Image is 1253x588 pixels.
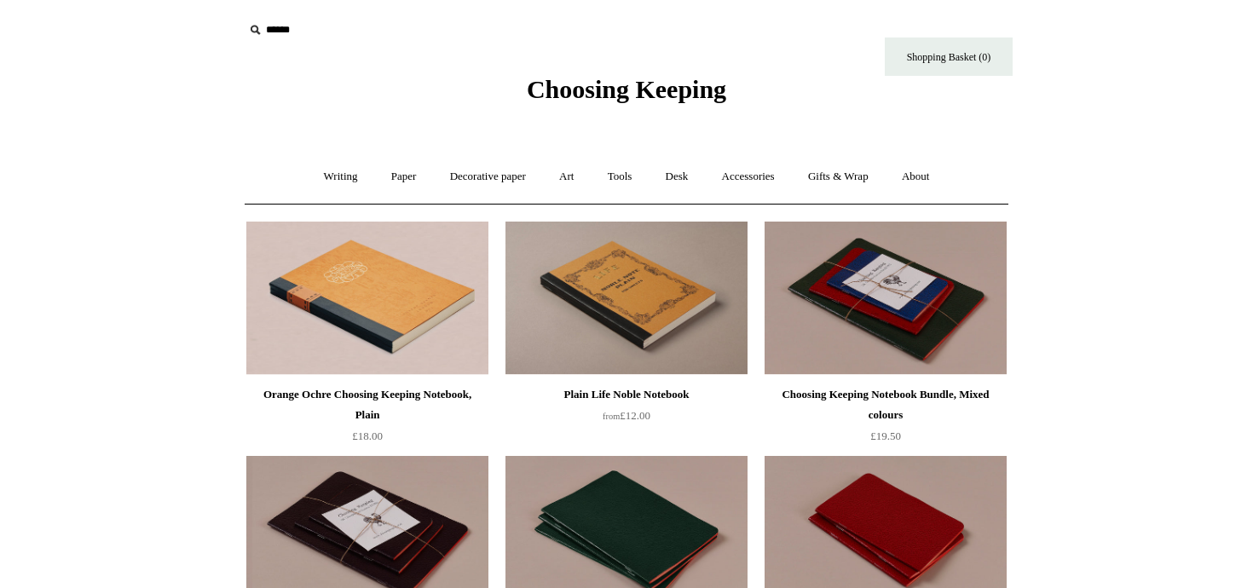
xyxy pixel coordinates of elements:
[603,412,620,421] span: from
[870,429,901,442] span: £19.50
[603,409,650,422] span: £12.00
[527,89,726,101] a: Choosing Keeping
[251,384,484,425] div: Orange Ochre Choosing Keeping Notebook, Plain
[527,75,726,103] span: Choosing Keeping
[650,154,704,199] a: Desk
[885,37,1013,76] a: Shopping Basket (0)
[435,154,541,199] a: Decorative paper
[246,222,488,375] a: Orange Ochre Choosing Keeping Notebook, Plain Orange Ochre Choosing Keeping Notebook, Plain
[505,384,748,454] a: Plain Life Noble Notebook from£12.00
[592,154,648,199] a: Tools
[352,429,383,442] span: £18.00
[707,154,790,199] a: Accessories
[765,222,1007,375] img: Choosing Keeping Notebook Bundle, Mixed colours
[505,222,748,375] a: Plain Life Noble Notebook Plain Life Noble Notebook
[246,222,488,375] img: Orange Ochre Choosing Keeping Notebook, Plain
[309,154,373,199] a: Writing
[765,384,1007,454] a: Choosing Keeping Notebook Bundle, Mixed colours £19.50
[376,154,432,199] a: Paper
[886,154,945,199] a: About
[793,154,884,199] a: Gifts & Wrap
[505,222,748,375] img: Plain Life Noble Notebook
[246,384,488,454] a: Orange Ochre Choosing Keeping Notebook, Plain £18.00
[769,384,1002,425] div: Choosing Keeping Notebook Bundle, Mixed colours
[544,154,589,199] a: Art
[765,222,1007,375] a: Choosing Keeping Notebook Bundle, Mixed colours Choosing Keeping Notebook Bundle, Mixed colours
[510,384,743,405] div: Plain Life Noble Notebook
